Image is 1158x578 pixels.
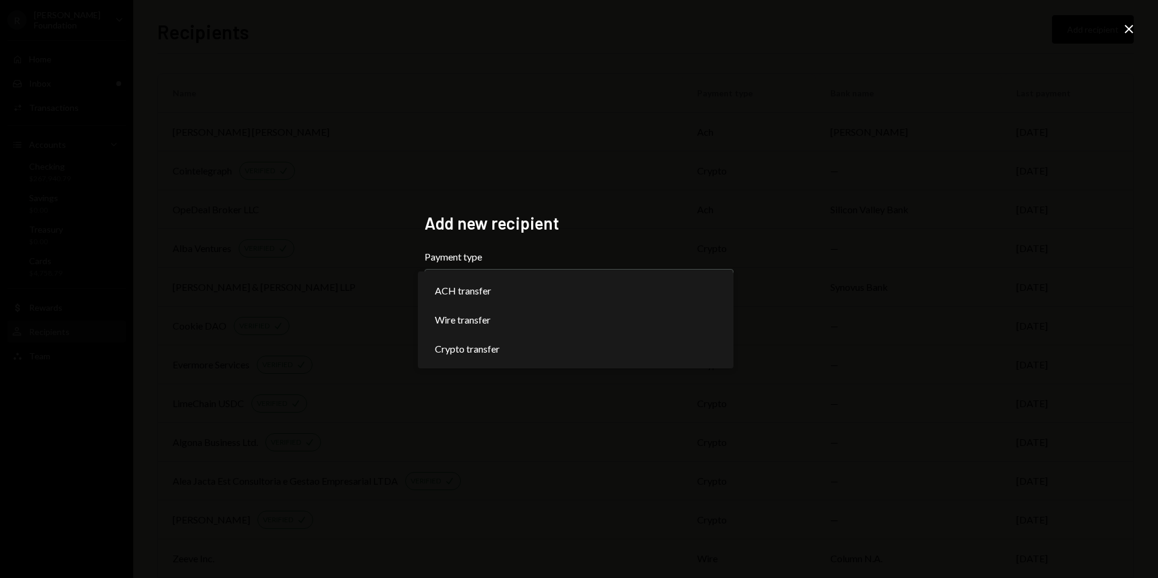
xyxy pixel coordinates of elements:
span: ACH transfer [435,284,491,298]
span: Crypto transfer [435,342,500,356]
button: Payment type [425,269,733,303]
h2: Add new recipient [425,211,733,235]
span: Wire transfer [435,313,491,327]
label: Payment type [425,250,733,264]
